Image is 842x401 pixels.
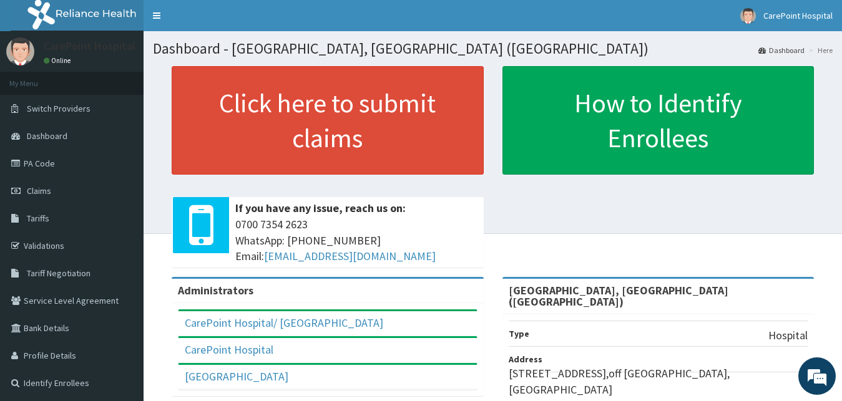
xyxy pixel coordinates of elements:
span: Tariff Negotiation [27,268,91,279]
span: CarePoint Hospital [763,10,833,21]
b: Type [509,328,529,339]
a: CarePoint Hospital/ [GEOGRAPHIC_DATA] [185,316,383,330]
span: Dashboard [27,130,67,142]
a: How to Identify Enrollees [502,66,815,175]
a: Online [44,56,74,65]
b: Address [509,354,542,365]
p: Hospital [768,327,808,344]
strong: [GEOGRAPHIC_DATA], [GEOGRAPHIC_DATA] ([GEOGRAPHIC_DATA]) [509,283,728,309]
p: CarePoint Hospital [44,41,135,52]
span: Switch Providers [27,103,91,114]
a: [GEOGRAPHIC_DATA] [185,369,288,384]
b: If you have any issue, reach us on: [235,201,406,215]
a: Click here to submit claims [172,66,484,175]
img: User Image [6,37,34,65]
span: Tariffs [27,213,49,224]
li: Here [806,45,833,56]
h1: Dashboard - [GEOGRAPHIC_DATA], [GEOGRAPHIC_DATA] ([GEOGRAPHIC_DATA]) [153,41,833,57]
p: [STREET_ADDRESS],off [GEOGRAPHIC_DATA], [GEOGRAPHIC_DATA] [509,365,808,397]
b: Administrators [178,283,253,297]
a: [EMAIL_ADDRESS][DOMAIN_NAME] [264,249,436,263]
span: 0700 7354 2623 WhatsApp: [PHONE_NUMBER] Email: [235,216,477,264]
img: User Image [740,8,756,24]
a: Dashboard [758,45,805,56]
a: CarePoint Hospital [185,342,273,357]
span: Claims [27,185,51,196]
